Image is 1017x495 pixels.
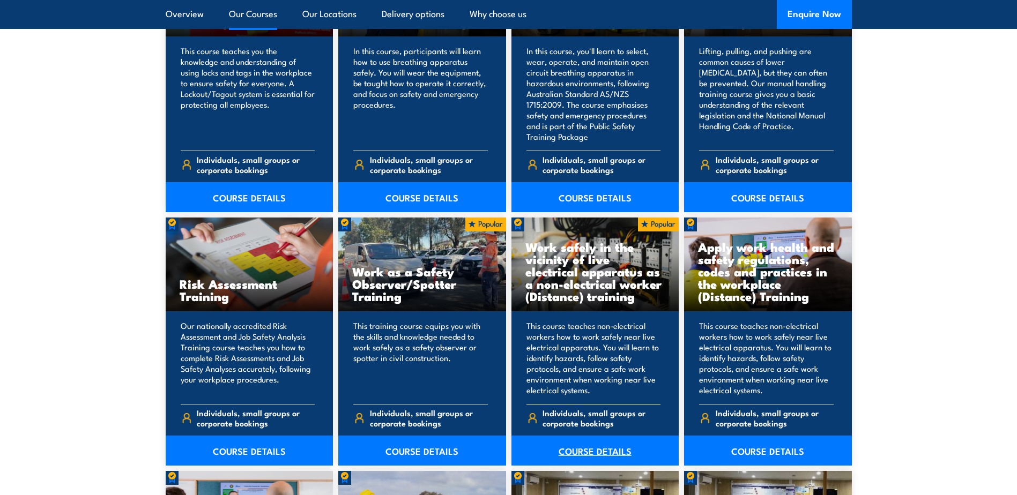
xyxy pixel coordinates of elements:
[511,182,679,212] a: COURSE DETAILS
[698,241,838,302] h3: Apply work health and safety regulations, codes and practices in the workplace (Distance) Training
[684,436,852,466] a: COURSE DETAILS
[543,408,660,428] span: Individuals, small groups or corporate bookings
[352,265,492,302] h3: Work as a Safety Observer/Spotter Training
[166,182,333,212] a: COURSE DETAILS
[197,408,315,428] span: Individuals, small groups or corporate bookings
[511,436,679,466] a: COURSE DETAILS
[526,320,661,395] p: This course teaches non-electrical workers how to work safely near live electrical apparatus. You...
[699,46,834,142] p: Lifting, pulling, and pushing are common causes of lower [MEDICAL_DATA], but they can often be pr...
[197,154,315,175] span: Individuals, small groups or corporate bookings
[353,320,488,395] p: This training course equips you with the skills and knowledge needed to work safely as a safety o...
[684,182,852,212] a: COURSE DETAILS
[338,436,506,466] a: COURSE DETAILS
[370,408,488,428] span: Individuals, small groups or corporate bookings
[370,154,488,175] span: Individuals, small groups or corporate bookings
[716,154,834,175] span: Individuals, small groups or corporate bookings
[526,46,661,142] p: In this course, you'll learn to select, wear, operate, and maintain open circuit breathing appara...
[716,408,834,428] span: Individuals, small groups or corporate bookings
[699,320,834,395] p: This course teaches non-electrical workers how to work safely near live electrical apparatus. You...
[166,436,333,466] a: COURSE DETAILS
[353,46,488,142] p: In this course, participants will learn how to use breathing apparatus safely. You will wear the ...
[181,320,315,395] p: Our nationally accredited Risk Assessment and Job Safety Analysis Training course teaches you how...
[338,182,506,212] a: COURSE DETAILS
[180,277,320,302] h3: Risk Assessment Training
[525,241,665,302] h3: Work safely in the vicinity of live electrical apparatus as a non-electrical worker (Distance) tr...
[543,154,660,175] span: Individuals, small groups or corporate bookings
[181,46,315,142] p: This course teaches you the knowledge and understanding of using locks and tags in the workplace ...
